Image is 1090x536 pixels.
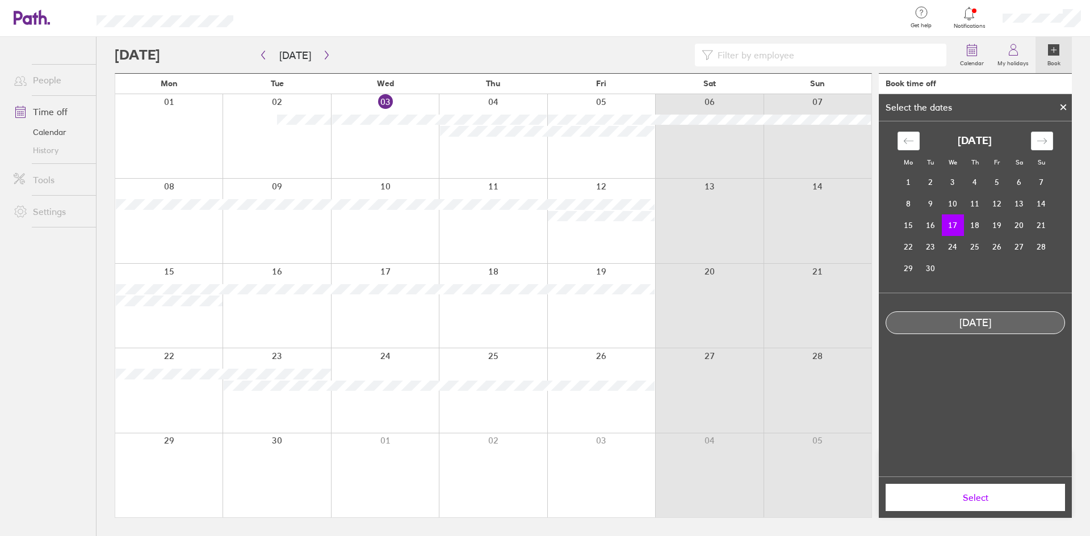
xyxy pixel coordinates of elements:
td: Monday, September 15, 2025 [898,214,920,236]
div: Move forward to switch to the next month. [1031,132,1053,150]
td: Tuesday, September 30, 2025 [920,258,942,279]
a: History [5,141,96,159]
a: Settings [5,200,96,223]
a: Time off [5,100,96,123]
span: Thu [486,79,500,88]
td: Selected. Wednesday, September 17, 2025 [942,214,964,236]
a: Notifications [951,6,988,29]
td: Thursday, September 18, 2025 [964,214,986,236]
label: My holidays [991,57,1035,67]
td: Thursday, September 4, 2025 [964,171,986,193]
div: Move backward to switch to the previous month. [898,132,920,150]
div: [DATE] [886,317,1064,329]
div: Calendar [885,121,1066,293]
button: Select [886,484,1065,511]
a: Book [1035,37,1072,73]
td: Monday, September 22, 2025 [898,236,920,258]
small: Th [971,158,979,166]
td: Thursday, September 11, 2025 [964,193,986,214]
small: Fr [994,158,1000,166]
input: Filter by employee [713,44,940,66]
td: Monday, September 29, 2025 [898,258,920,279]
a: Tools [5,168,96,191]
span: Select [894,492,1057,503]
div: Book time off [886,79,936,88]
td: Tuesday, September 9, 2025 [920,193,942,214]
span: Fri [596,79,606,88]
td: Sunday, September 14, 2025 [1030,193,1053,214]
td: Wednesday, September 3, 2025 [942,171,964,193]
small: Tu [927,158,934,166]
a: My holidays [991,37,1035,73]
td: Friday, September 19, 2025 [986,214,1008,236]
td: Wednesday, September 24, 2025 [942,236,964,258]
td: Tuesday, September 2, 2025 [920,171,942,193]
a: Calendar [953,37,991,73]
td: Saturday, September 6, 2025 [1008,171,1030,193]
td: Thursday, September 25, 2025 [964,236,986,258]
td: Tuesday, September 16, 2025 [920,214,942,236]
a: Calendar [5,123,96,141]
td: Monday, September 1, 2025 [898,171,920,193]
span: Wed [377,79,394,88]
span: Sat [703,79,716,88]
span: Sun [810,79,825,88]
td: Friday, September 12, 2025 [986,193,1008,214]
td: Sunday, September 28, 2025 [1030,236,1053,258]
strong: [DATE] [958,135,992,147]
div: Select the dates [879,102,959,112]
td: Tuesday, September 23, 2025 [920,236,942,258]
td: Friday, September 5, 2025 [986,171,1008,193]
small: Su [1038,158,1045,166]
td: Saturday, September 13, 2025 [1008,193,1030,214]
small: We [949,158,957,166]
span: Mon [161,79,178,88]
td: Sunday, September 21, 2025 [1030,214,1053,236]
td: Saturday, September 27, 2025 [1008,236,1030,258]
span: Get help [903,22,940,29]
label: Calendar [953,57,991,67]
td: Saturday, September 20, 2025 [1008,214,1030,236]
button: [DATE] [270,46,320,65]
span: Tue [271,79,284,88]
a: People [5,69,96,91]
label: Book [1041,57,1067,67]
small: Mo [904,158,913,166]
td: Friday, September 26, 2025 [986,236,1008,258]
span: Notifications [951,23,988,29]
td: Sunday, September 7, 2025 [1030,171,1053,193]
td: Wednesday, September 10, 2025 [942,193,964,214]
small: Sa [1016,158,1023,166]
td: Monday, September 8, 2025 [898,193,920,214]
